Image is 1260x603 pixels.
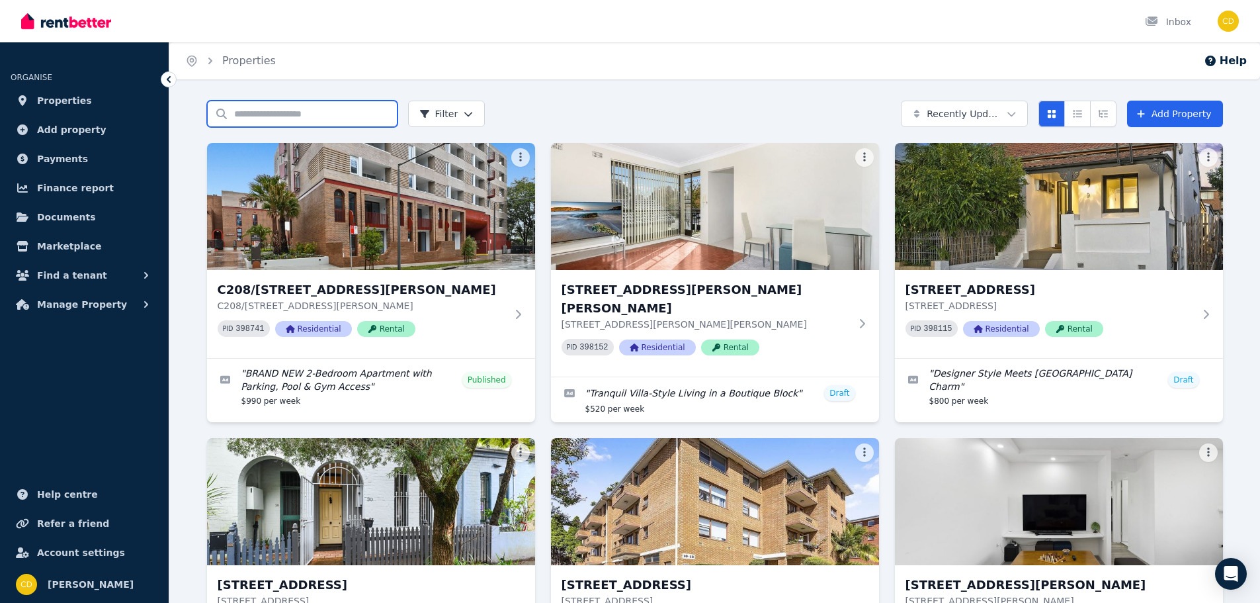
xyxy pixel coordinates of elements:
[895,438,1223,565] img: 10/52 Weston St, Harris Park
[16,574,37,595] img: Chris Dimitropoulos
[551,143,879,377] a: 4/37 Ferguson Ave, Wiley Park[STREET_ADDRESS][PERSON_NAME][PERSON_NAME][STREET_ADDRESS][PERSON_NA...
[1045,321,1103,337] span: Rental
[218,576,506,594] h3: [STREET_ADDRESS]
[11,262,158,289] button: Find a tenant
[895,143,1223,358] a: 9 Grove St, Dulwich Hill[STREET_ADDRESS][STREET_ADDRESS]PID 398115ResidentialRental
[207,438,535,565] img: 30 Bishopgate St, Camperdown
[207,143,535,358] a: C208/165 Milton St, AshburyC208/[STREET_ADDRESS][PERSON_NAME]C208/[STREET_ADDRESS][PERSON_NAME]PI...
[11,510,158,537] a: Refer a friend
[37,267,107,283] span: Find a tenant
[37,238,101,254] span: Marketplace
[11,73,52,82] span: ORGANISE
[275,321,352,337] span: Residential
[562,576,850,594] h3: [STREET_ADDRESS]
[37,151,88,167] span: Payments
[37,93,92,109] span: Properties
[551,438,879,565] img: 1/10 Banksia Rd, Caringbah
[511,443,530,462] button: More options
[1199,148,1218,167] button: More options
[37,516,109,532] span: Refer a friend
[579,343,608,352] code: 398152
[567,344,577,351] small: PID
[1127,101,1223,127] a: Add Property
[207,143,535,270] img: C208/165 Milton St, Ashbury
[37,122,106,138] span: Add property
[1204,53,1247,69] button: Help
[11,539,158,566] a: Account settings
[511,148,530,167] button: More options
[11,87,158,114] a: Properties
[37,209,96,225] span: Documents
[551,143,879,270] img: 4/37 Ferguson Ave, Wiley Park
[218,299,506,312] p: C208/[STREET_ADDRESS][PERSON_NAME]
[169,42,292,79] nav: Breadcrumb
[223,325,233,332] small: PID
[235,324,264,334] code: 398741
[11,116,158,143] a: Add property
[855,443,874,462] button: More options
[11,291,158,318] button: Manage Property
[905,576,1194,594] h3: [STREET_ADDRESS][PERSON_NAME]
[1064,101,1091,127] button: Compact list view
[1038,101,1116,127] div: View options
[21,11,111,31] img: RentBetter
[923,324,952,334] code: 398115
[357,321,415,337] span: Rental
[551,377,879,422] a: Edit listing: Tranquil Villa-Style Living in a Boutique Block
[619,340,696,355] span: Residential
[1218,11,1239,32] img: Chris Dimitropoulos
[562,318,850,331] p: [STREET_ADDRESS][PERSON_NAME][PERSON_NAME]
[701,340,759,355] span: Rental
[37,297,127,312] span: Manage Property
[1199,443,1218,462] button: More options
[562,281,850,318] h3: [STREET_ADDRESS][PERSON_NAME][PERSON_NAME]
[37,545,125,561] span: Account settings
[207,359,535,414] a: Edit listing: BRAND NEW 2-Bedroom Apartment with Parking, Pool & Gym Access
[419,107,458,120] span: Filter
[905,281,1194,299] h3: [STREET_ADDRESS]
[37,180,114,196] span: Finance report
[222,54,276,67] a: Properties
[1090,101,1116,127] button: Expanded list view
[1145,15,1191,28] div: Inbox
[1038,101,1065,127] button: Card view
[911,325,921,332] small: PID
[901,101,1028,127] button: Recently Updated
[855,148,874,167] button: More options
[11,175,158,201] a: Finance report
[905,299,1194,312] p: [STREET_ADDRESS]
[48,577,134,592] span: [PERSON_NAME]
[11,233,158,259] a: Marketplace
[11,146,158,172] a: Payments
[11,204,158,230] a: Documents
[963,321,1040,337] span: Residential
[895,143,1223,270] img: 9 Grove St, Dulwich Hill
[408,101,485,127] button: Filter
[927,107,1001,120] span: Recently Updated
[11,481,158,508] a: Help centre
[1215,558,1247,590] div: Open Intercom Messenger
[895,359,1223,414] a: Edit listing: Designer Style Meets Dulwich Hill Charm
[37,487,98,502] span: Help centre
[218,281,506,299] h3: C208/[STREET_ADDRESS][PERSON_NAME]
